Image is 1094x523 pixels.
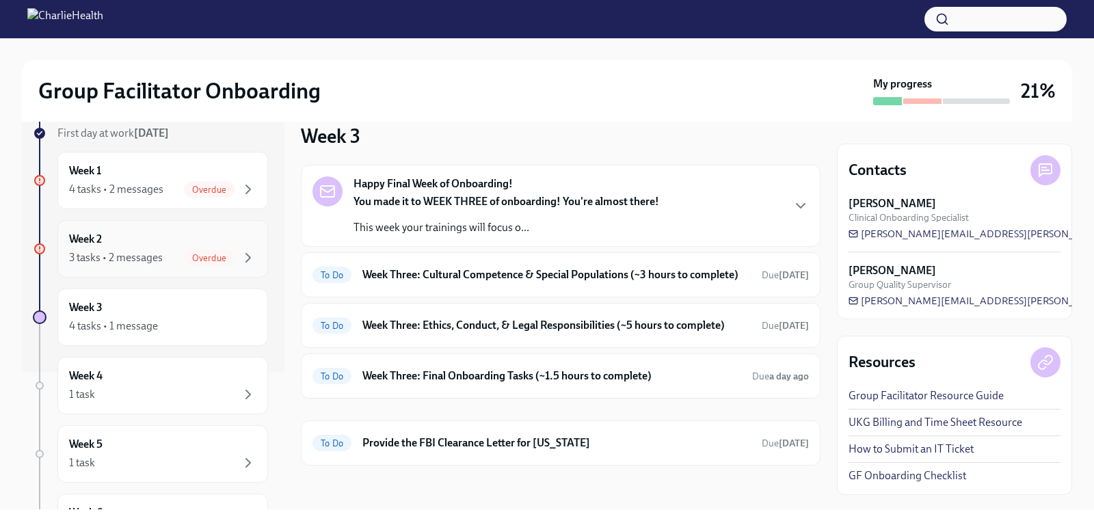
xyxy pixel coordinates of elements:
[849,415,1022,430] a: UKG Billing and Time Sheet Resource
[849,160,907,180] h4: Contacts
[134,126,169,139] strong: [DATE]
[849,211,969,224] span: Clinical Onboarding Specialist
[312,264,809,286] a: To DoWeek Three: Cultural Competence & Special Populations (~3 hours to complete)Due[DATE]
[312,438,351,448] span: To Do
[752,371,809,382] span: Due
[312,270,351,280] span: To Do
[33,425,268,483] a: Week 51 task
[762,319,809,332] span: September 23rd, 2025 09:00
[762,438,809,449] span: Due
[849,263,936,278] strong: [PERSON_NAME]
[362,318,751,333] h6: Week Three: Ethics, Conduct, & Legal Responsibilities (~5 hours to complete)
[849,442,974,457] a: How to Submit an IT Ticket
[779,269,809,281] strong: [DATE]
[1021,79,1056,103] h3: 21%
[312,432,809,454] a: To DoProvide the FBI Clearance Letter for [US_STATE]Due[DATE]
[762,320,809,332] span: Due
[69,455,95,470] div: 1 task
[362,435,751,451] h6: Provide the FBI Clearance Letter for [US_STATE]
[69,368,103,384] h6: Week 4
[849,278,951,291] span: Group Quality Supervisor
[33,289,268,346] a: Week 34 tasks • 1 message
[57,126,169,139] span: First day at work
[779,320,809,332] strong: [DATE]
[312,365,809,387] a: To DoWeek Three: Final Onboarding Tasks (~1.5 hours to complete)Duea day ago
[312,314,809,336] a: To DoWeek Three: Ethics, Conduct, & Legal Responsibilities (~5 hours to complete)Due[DATE]
[69,232,102,247] h6: Week 2
[184,253,235,263] span: Overdue
[69,505,103,520] h6: Week 6
[312,321,351,331] span: To Do
[849,468,966,483] a: GF Onboarding Checklist
[69,437,103,452] h6: Week 5
[312,371,351,381] span: To Do
[33,152,268,209] a: Week 14 tasks • 2 messagesOverdue
[362,368,741,384] h6: Week Three: Final Onboarding Tasks (~1.5 hours to complete)
[184,185,235,195] span: Overdue
[353,176,513,191] strong: Happy Final Week of Onboarding!
[69,182,163,197] div: 4 tasks • 2 messages
[353,220,659,235] p: This week your trainings will focus o...
[69,250,163,265] div: 3 tasks • 2 messages
[762,269,809,282] span: September 23rd, 2025 09:00
[33,126,268,141] a: First day at work[DATE]
[362,267,751,282] h6: Week Three: Cultural Competence & Special Populations (~3 hours to complete)
[33,357,268,414] a: Week 41 task
[873,77,932,92] strong: My progress
[779,438,809,449] strong: [DATE]
[849,388,1004,403] a: Group Facilitator Resource Guide
[762,269,809,281] span: Due
[301,124,360,148] h3: Week 3
[69,163,101,178] h6: Week 1
[762,437,809,450] span: October 8th, 2025 09:00
[69,300,103,315] h6: Week 3
[33,220,268,278] a: Week 23 tasks • 2 messagesOverdue
[769,371,809,382] strong: a day ago
[27,8,103,30] img: CharlieHealth
[38,77,321,105] h2: Group Facilitator Onboarding
[849,352,916,373] h4: Resources
[752,370,809,383] span: September 21st, 2025 09:00
[69,319,158,334] div: 4 tasks • 1 message
[353,195,659,208] strong: You made it to WEEK THREE of onboarding! You're almost there!
[69,387,95,402] div: 1 task
[849,196,936,211] strong: [PERSON_NAME]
